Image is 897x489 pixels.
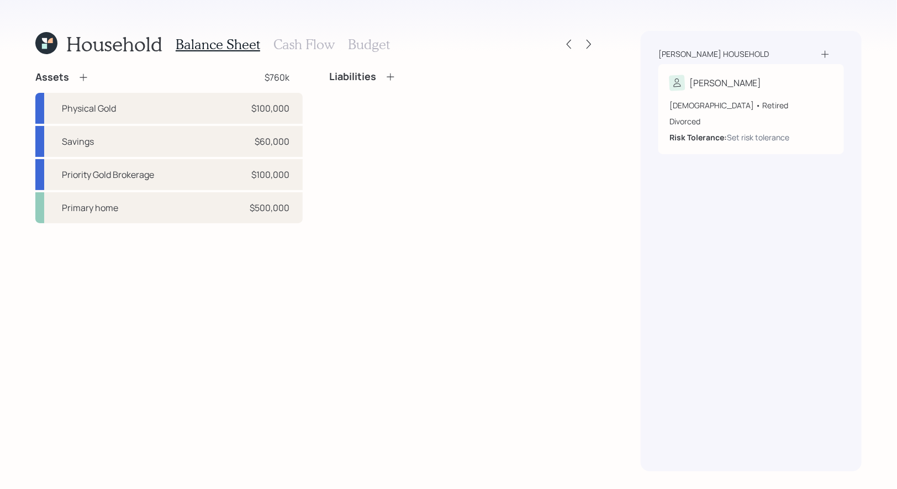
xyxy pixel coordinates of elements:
[348,36,390,52] h3: Budget
[176,36,260,52] h3: Balance Sheet
[251,168,289,181] div: $100,000
[273,36,335,52] h3: Cash Flow
[265,71,289,84] div: $760k
[658,49,769,60] div: [PERSON_NAME] household
[669,115,833,127] div: Divorced
[250,201,289,214] div: $500,000
[62,102,116,115] div: Physical Gold
[62,168,154,181] div: Priority Gold Brokerage
[727,132,789,143] div: Set risk tolerance
[251,102,289,115] div: $100,000
[689,76,761,90] div: [PERSON_NAME]
[669,99,833,111] div: [DEMOGRAPHIC_DATA] • Retired
[329,71,376,83] h4: Liabilities
[669,132,727,143] b: Risk Tolerance:
[62,135,94,148] div: Savings
[66,32,162,56] h1: Household
[62,201,118,214] div: Primary home
[35,71,69,83] h4: Assets
[255,135,289,148] div: $60,000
